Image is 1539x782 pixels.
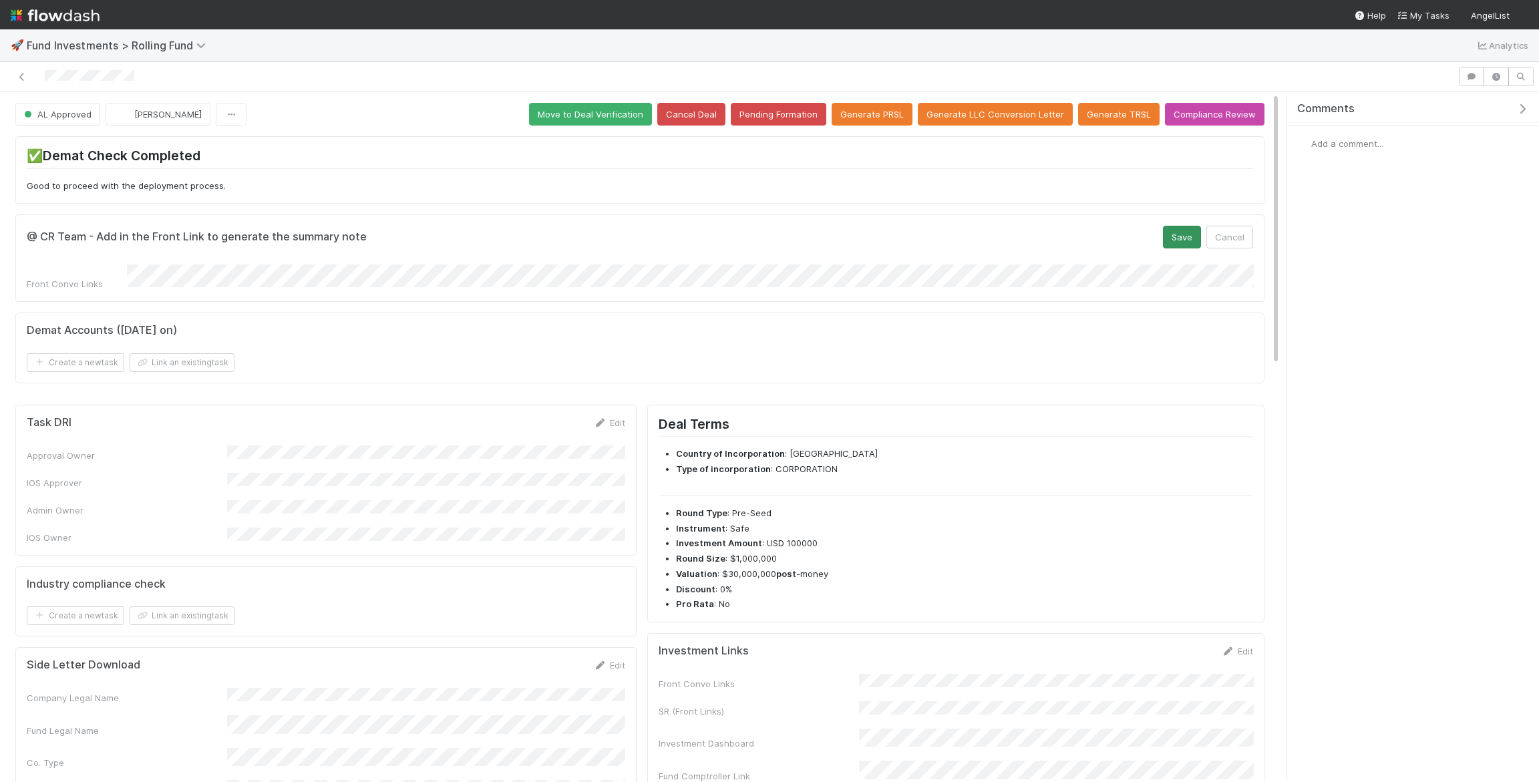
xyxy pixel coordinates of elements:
[676,463,1253,476] li: : CORPORATION
[676,508,727,518] strong: Round Type
[676,584,715,594] strong: Discount
[27,691,227,705] div: Company Legal Name
[27,180,1253,193] p: Good to proceed with the deployment process.
[1222,646,1253,656] a: Edit
[134,109,202,120] span: [PERSON_NAME]
[27,724,227,737] div: Fund Legal Name
[27,230,367,244] h5: @ CR Team - Add in the Front Link to generate the summary note
[676,448,785,459] strong: Country of Incorporation
[130,353,234,372] button: Link an existingtask
[676,553,725,564] strong: Round Size
[27,476,227,490] div: IOS Approver
[27,578,166,591] h5: Industry compliance check
[1397,9,1449,22] a: My Tasks
[731,103,826,126] button: Pending Formation
[11,39,24,51] span: 🚀
[676,463,771,474] strong: Type of incorporation
[676,568,1253,581] li: : $30,000,000 -money
[594,660,625,670] a: Edit
[27,658,140,672] h5: Side Letter Download
[117,108,130,121] img: avatar_6cb813a7-f212-4ca3-9382-463c76e0b247.png
[106,103,210,126] button: [PERSON_NAME]
[657,103,725,126] button: Cancel Deal
[27,39,212,52] span: Fund Investments > Rolling Fund
[27,449,227,462] div: Approval Owner
[676,537,1253,550] li: : USD 100000
[659,705,859,718] div: SR (Front Links)
[659,737,859,750] div: Investment Dashboard
[27,277,127,290] div: Front Convo Links
[1476,37,1528,53] a: Analytics
[1297,102,1355,116] span: Comments
[1298,137,1311,150] img: avatar_f32b584b-9fa7-42e4-bca2-ac5b6bf32423.png
[676,523,725,534] strong: Instrument
[676,598,714,609] strong: Pro Rata
[1078,103,1160,126] button: Generate TRSL
[27,416,71,429] h5: Task DRI
[594,417,625,428] a: Edit
[1354,9,1386,22] div: Help
[1515,9,1528,23] img: avatar_f32b584b-9fa7-42e4-bca2-ac5b6bf32423.png
[1397,10,1449,21] span: My Tasks
[832,103,912,126] button: Generate PRSL
[659,644,749,658] h5: Investment Links
[1165,103,1264,126] button: Compliance Review
[676,598,1253,611] li: : No
[15,103,100,126] button: AL Approved
[21,109,92,120] span: AL Approved
[529,103,652,126] button: Move to Deal Verification
[1471,10,1510,21] span: AngelList
[1163,226,1201,248] button: Save
[27,148,1253,168] h2: ✅Demat Check Completed
[27,756,227,769] div: Co. Type
[27,353,124,372] button: Create a newtask
[27,324,177,337] h5: Demat Accounts ([DATE] on)
[676,447,1253,461] li: : [GEOGRAPHIC_DATA]
[27,531,227,544] div: IOS Owner
[918,103,1073,126] button: Generate LLC Conversion Letter
[130,606,234,625] button: Link an existingtask
[676,507,1253,520] li: : Pre-Seed
[676,552,1253,566] li: : $1,000,000
[676,568,717,579] strong: Valuation
[11,4,100,27] img: logo-inverted-e16ddd16eac7371096b0.svg
[27,606,124,625] button: Create a newtask
[659,416,1253,437] h2: Deal Terms
[659,677,859,691] div: Front Convo Links
[676,583,1253,596] li: : 0%
[776,568,796,579] strong: post
[1311,138,1383,149] span: Add a comment...
[1206,226,1253,248] button: Cancel
[27,504,227,517] div: Admin Owner
[676,522,1253,536] li: : Safe
[676,538,762,548] strong: Investment Amount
